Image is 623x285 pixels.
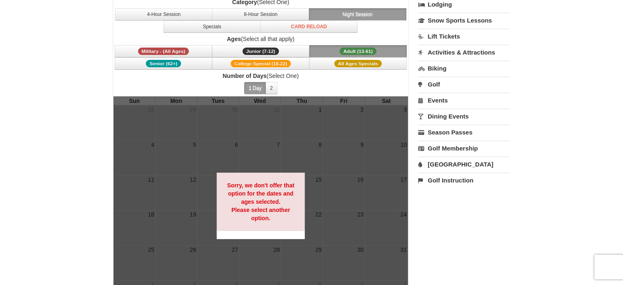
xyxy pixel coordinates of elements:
[418,125,510,140] a: Season Passes
[418,45,510,60] a: Activities & Attractions
[265,82,277,94] button: 2
[244,82,266,94] button: 1 Day
[334,60,382,67] span: All Ages Specials
[418,93,510,108] a: Events
[138,48,189,55] span: Military - (All Ages)
[418,109,510,124] a: Dining Events
[309,57,407,70] button: All Ages Specials
[418,61,510,76] a: Biking
[418,141,510,156] a: Golf Membership
[418,173,510,188] a: Golf Instruction
[242,48,279,55] span: Junior (7-12)
[309,45,407,57] button: Adult (13-61)
[212,45,310,57] button: Junior (7-12)
[227,36,241,42] strong: Ages
[231,60,291,67] span: College Special (18-22)
[115,8,213,21] button: 4-Hour Session
[309,8,406,21] button: Night Session
[212,8,310,21] button: 8-Hour Session
[418,157,510,172] a: [GEOGRAPHIC_DATA]
[115,45,212,57] button: Military - (All Ages)
[212,57,310,70] button: College Special (18-22)
[146,60,181,67] span: Senior (62+)
[340,48,376,55] span: Adult (13-61)
[418,29,510,44] a: Lift Tickets
[113,35,408,43] label: (Select all that apply)
[163,21,261,33] button: Specials
[418,13,510,28] a: Snow Sports Lessons
[115,57,212,70] button: Senior (62+)
[260,21,358,33] button: Card Reload
[418,77,510,92] a: Golf
[113,72,408,80] label: (Select One)
[222,73,266,79] strong: Number of Days
[227,182,294,221] strong: Sorry, we don't offer that option for the dates and ages selected. Please select another option.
